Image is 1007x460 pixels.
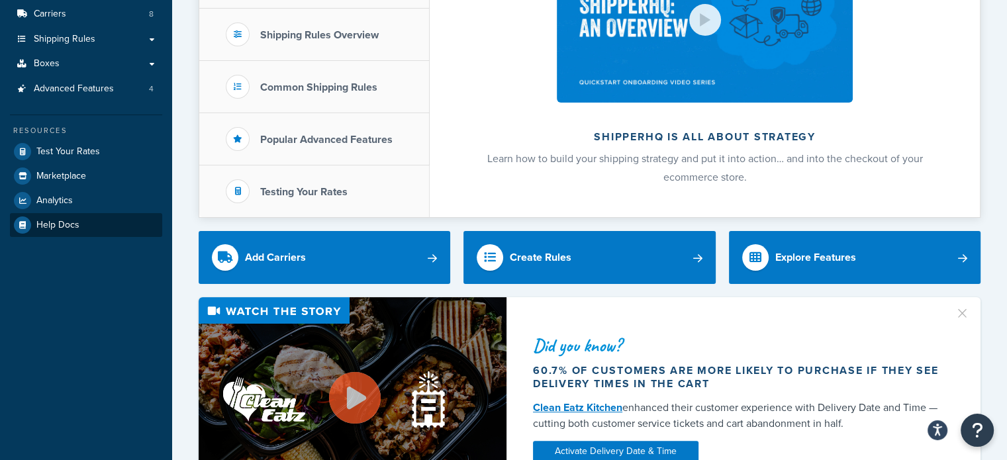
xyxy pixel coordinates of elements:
div: Did you know? [533,336,944,355]
span: 8 [149,9,154,20]
span: Learn how to build your shipping strategy and put it into action… and into the checkout of your e... [487,151,923,185]
span: Shipping Rules [34,34,95,45]
li: Advanced Features [10,77,162,101]
a: Explore Features [729,231,981,284]
span: Carriers [34,9,66,20]
div: 60.7% of customers are more likely to purchase if they see delivery times in the cart [533,364,944,391]
a: Boxes [10,52,162,76]
a: Clean Eatz Kitchen [533,400,622,415]
h2: ShipperHQ is all about strategy [465,131,945,143]
h3: Common Shipping Rules [260,81,377,93]
a: Test Your Rates [10,140,162,163]
button: Open Resource Center [961,414,994,447]
span: Advanced Features [34,83,114,95]
span: 4 [149,83,154,95]
a: Marketplace [10,164,162,188]
a: Advanced Features4 [10,77,162,101]
a: Analytics [10,189,162,212]
a: Add Carriers [199,231,450,284]
a: Create Rules [463,231,715,284]
div: Explore Features [775,248,856,267]
h3: Testing Your Rates [260,186,348,198]
div: Create Rules [510,248,571,267]
div: Resources [10,125,162,136]
span: Analytics [36,195,73,207]
span: Test Your Rates [36,146,100,158]
span: Help Docs [36,220,79,231]
a: Help Docs [10,213,162,237]
div: Add Carriers [245,248,306,267]
div: enhanced their customer experience with Delivery Date and Time — cutting both customer service ti... [533,400,944,432]
span: Marketplace [36,171,86,182]
a: Shipping Rules [10,27,162,52]
a: Carriers8 [10,2,162,26]
h3: Shipping Rules Overview [260,29,379,41]
h3: Popular Advanced Features [260,134,393,146]
li: Carriers [10,2,162,26]
span: Boxes [34,58,60,69]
